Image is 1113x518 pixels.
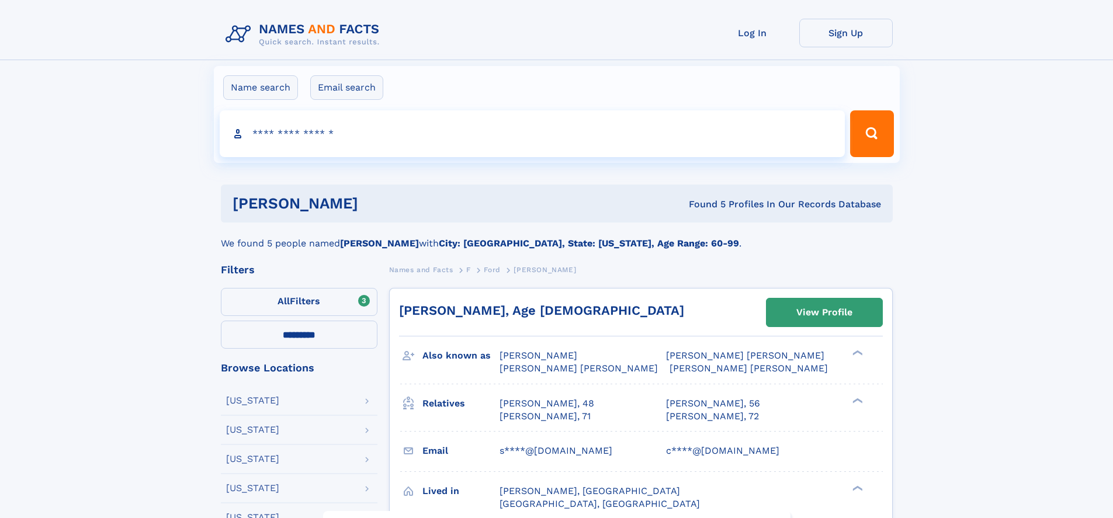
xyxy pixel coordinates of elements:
[500,397,594,410] a: [PERSON_NAME], 48
[389,262,453,277] a: Names and Facts
[484,266,500,274] span: Ford
[422,481,500,501] h3: Lived in
[706,19,799,47] a: Log In
[523,198,881,211] div: Found 5 Profiles In Our Records Database
[796,299,852,326] div: View Profile
[670,363,828,374] span: [PERSON_NAME] [PERSON_NAME]
[422,441,500,461] h3: Email
[221,223,893,251] div: We found 5 people named with .
[850,110,893,157] button: Search Button
[310,75,383,100] label: Email search
[422,346,500,366] h3: Also known as
[799,19,893,47] a: Sign Up
[233,196,523,211] h1: [PERSON_NAME]
[500,363,658,374] span: [PERSON_NAME] [PERSON_NAME]
[226,425,279,434] div: [US_STATE]
[767,298,882,326] a: View Profile
[666,350,824,361] span: [PERSON_NAME] [PERSON_NAME]
[278,295,290,307] span: All
[221,363,377,373] div: Browse Locations
[484,262,500,277] a: Ford
[340,238,419,249] b: [PERSON_NAME]
[221,265,377,275] div: Filters
[220,110,845,157] input: search input
[226,396,279,405] div: [US_STATE]
[850,484,864,492] div: ❯
[399,303,684,318] a: [PERSON_NAME], Age [DEMOGRAPHIC_DATA]
[666,410,759,423] a: [PERSON_NAME], 72
[221,288,377,316] label: Filters
[514,266,576,274] span: [PERSON_NAME]
[223,75,298,100] label: Name search
[500,410,591,423] a: [PERSON_NAME], 71
[850,349,864,357] div: ❯
[500,498,700,509] span: [GEOGRAPHIC_DATA], [GEOGRAPHIC_DATA]
[221,19,389,50] img: Logo Names and Facts
[850,397,864,404] div: ❯
[439,238,739,249] b: City: [GEOGRAPHIC_DATA], State: [US_STATE], Age Range: 60-99
[226,454,279,464] div: [US_STATE]
[466,266,471,274] span: F
[500,485,680,496] span: [PERSON_NAME], [GEOGRAPHIC_DATA]
[466,262,471,277] a: F
[422,394,500,413] h3: Relatives
[226,484,279,493] div: [US_STATE]
[500,350,577,361] span: [PERSON_NAME]
[666,397,760,410] a: [PERSON_NAME], 56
